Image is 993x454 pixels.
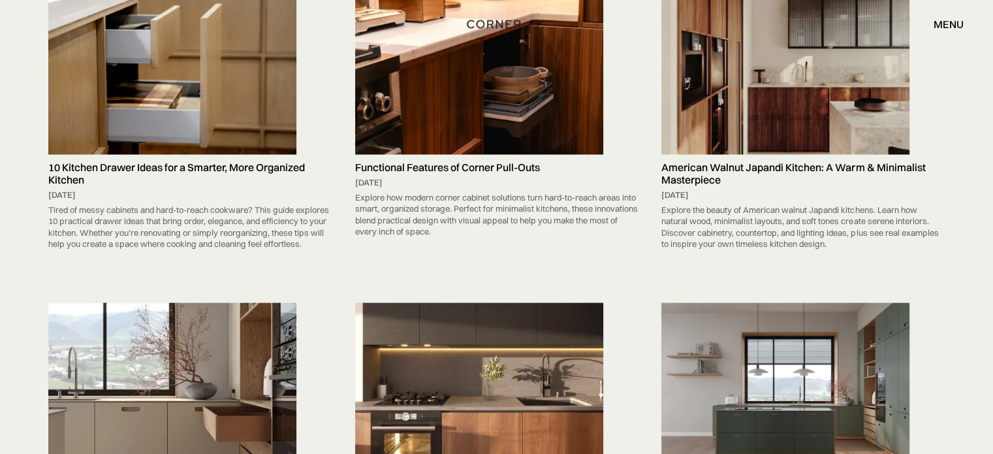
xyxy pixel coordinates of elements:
[661,161,945,186] h5: American Walnut Japandi Kitchen: A Warm & Minimalist Masterpiece
[934,19,964,29] div: menu
[48,189,332,201] div: [DATE]
[661,189,945,201] div: [DATE]
[355,161,638,174] h5: Functional Features of Corner Pull-Outs
[355,189,638,241] div: Explore how modern corner cabinet solutions turn hard-to-reach areas into smart, organized storag...
[661,201,945,253] div: Explore the beauty of American walnut Japandi kitchens. Learn how natural wood, minimalist layout...
[921,13,964,35] div: menu
[48,201,332,253] div: Tired of messy cabinets and hard-to-reach cookware? This guide explores 10 practical drawer ideas...
[48,161,332,186] h5: 10 Kitchen Drawer Ideas for a Smarter, More Organized Kitchen
[462,16,530,33] a: home
[355,177,638,189] div: [DATE]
